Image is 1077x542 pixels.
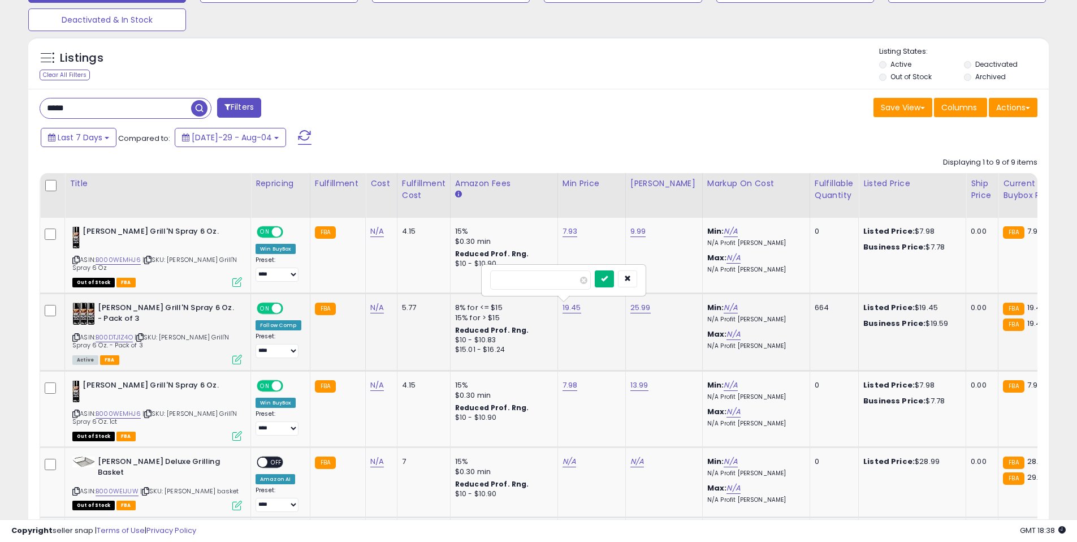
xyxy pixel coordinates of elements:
[116,432,136,441] span: FBA
[724,302,737,313] a: N/A
[1027,226,1043,236] span: 7.98
[402,380,442,390] div: 4.15
[707,239,801,247] p: N/A Profit [PERSON_NAME]
[58,132,102,143] span: Last 7 Days
[1003,319,1024,331] small: FBA
[258,304,272,313] span: ON
[455,467,549,477] div: $0.30 min
[863,318,925,329] b: Business Price:
[256,178,305,190] div: Repricing
[1027,302,1046,313] span: 19.45
[60,50,103,66] h5: Listings
[72,303,242,363] div: ASIN:
[726,483,740,494] a: N/A
[1003,178,1061,201] div: Current Buybox Price
[630,226,646,237] a: 9.99
[140,487,239,496] span: | SKU: [PERSON_NAME] basket
[118,133,170,144] span: Compared to:
[72,278,115,287] span: All listings that are currently out of stock and unavailable for purchase on Amazon
[28,8,186,31] button: Deactivated & In Stock
[934,98,987,117] button: Columns
[815,226,850,236] div: 0
[256,256,301,282] div: Preset:
[863,380,915,390] b: Listed Price:
[72,303,95,325] img: 51ATsB8qeIL._SL40_.jpg
[370,226,384,237] a: N/A
[146,525,196,536] a: Privacy Policy
[256,320,301,330] div: Follow Comp
[863,303,957,313] div: $19.45
[455,236,549,247] div: $0.30 min
[630,302,651,313] a: 25.99
[879,46,1049,57] p: Listing States:
[72,501,115,510] span: All listings that are currently out of stock and unavailable for purchase on Amazon
[971,303,989,313] div: 0.00
[72,226,80,249] img: 411HEXm4rrL._SL40_.jpg
[98,303,235,326] b: [PERSON_NAME] Grill'N Spray 6 Oz. - Pack of 3
[707,226,724,236] b: Min:
[83,380,220,394] b: [PERSON_NAME] Grill'N Spray 6 Oz.
[707,456,724,467] b: Min:
[96,487,139,496] a: B000WEIJUW
[175,128,286,147] button: [DATE]-29 - Aug-04
[402,226,442,236] div: 4.15
[282,227,300,237] span: OFF
[72,226,242,286] div: ASIN:
[72,380,80,403] img: 411HEXm4rrL._SL40_.jpg
[256,333,301,358] div: Preset:
[116,278,136,287] span: FBA
[455,325,529,335] b: Reduced Prof. Rng.
[971,178,993,201] div: Ship Price
[890,72,932,81] label: Out of Stock
[402,178,445,201] div: Fulfillment Cost
[815,457,850,467] div: 0
[455,190,462,200] small: Amazon Fees.
[863,242,957,252] div: $7.78
[455,380,549,390] div: 15%
[455,489,549,499] div: $10 - $10.90
[890,59,911,69] label: Active
[726,329,740,340] a: N/A
[707,380,724,390] b: Min:
[315,303,336,315] small: FBA
[402,457,442,467] div: 7
[258,381,272,391] span: ON
[1027,456,1048,467] span: 28.99
[370,178,392,190] div: Cost
[455,457,549,467] div: 15%
[1003,472,1024,485] small: FBA
[1003,380,1024,393] small: FBA
[41,128,116,147] button: Last 7 Days
[1027,472,1048,483] span: 29.99
[96,409,141,419] a: B000WEMHJ6
[1027,318,1046,329] span: 19.45
[455,390,549,401] div: $0.30 min
[455,226,549,236] div: 15%
[707,329,727,339] b: Max:
[707,302,724,313] b: Min:
[116,501,136,510] span: FBA
[630,456,644,467] a: N/A
[315,457,336,469] small: FBA
[863,226,957,236] div: $7.98
[724,380,737,391] a: N/A
[863,380,957,390] div: $7.98
[315,178,361,190] div: Fulfillment
[455,259,549,269] div: $10 - $10.90
[98,457,235,480] b: [PERSON_NAME] Deluxe Grilling Basket
[702,173,810,218] th: The percentage added to the cost of goods (COGS) that forms the calculator for Min & Max prices.
[563,380,578,391] a: 7.98
[724,456,737,467] a: N/A
[72,355,98,365] span: All listings currently available for purchase on Amazon
[72,457,95,467] img: 31DInh5qjfS._SL40_.jpg
[256,474,295,484] div: Amazon AI
[315,380,336,393] small: FBA
[630,380,648,391] a: 13.99
[100,355,119,365] span: FBA
[370,456,384,467] a: N/A
[72,333,230,350] span: | SKU: [PERSON_NAME] Grill'N Spray 6 Oz. - Pack of 3
[1020,525,1066,536] span: 2025-08-12 18:38 GMT
[863,226,915,236] b: Listed Price:
[72,255,237,272] span: | SKU: [PERSON_NAME] Grill'N Spray 6 Oz
[72,380,242,440] div: ASIN:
